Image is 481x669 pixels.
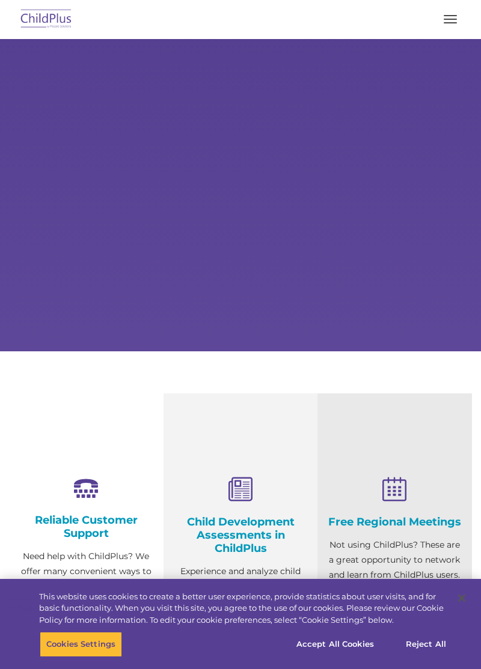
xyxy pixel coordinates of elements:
button: Reject All [388,632,464,657]
button: Close [449,585,475,611]
h4: Child Development Assessments in ChildPlus [173,515,309,555]
p: Need help with ChildPlus? We offer many convenient ways to contact our amazing Customer Support r... [18,549,155,654]
p: Experience and analyze child assessments and Head Start data management in one system with zero c... [173,564,309,654]
h4: Free Regional Meetings [326,515,463,528]
button: Cookies Settings [40,632,122,657]
button: Accept All Cookies [290,632,381,657]
h4: Reliable Customer Support [18,513,155,540]
div: This website uses cookies to create a better user experience, provide statistics about user visit... [39,591,447,626]
img: ChildPlus by Procare Solutions [18,5,75,34]
p: Not using ChildPlus? These are a great opportunity to network and learn from ChildPlus users. Fin... [326,537,463,628]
